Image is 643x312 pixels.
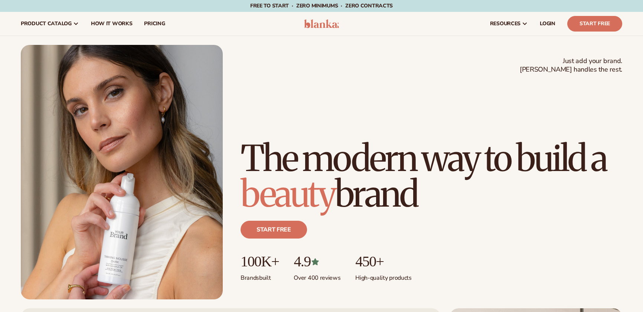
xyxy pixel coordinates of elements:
[91,21,133,27] span: How It Works
[138,12,171,36] a: pricing
[241,172,335,216] span: beauty
[540,21,555,27] span: LOGIN
[520,57,622,74] span: Just add your brand. [PERSON_NAME] handles the rest.
[534,12,561,36] a: LOGIN
[294,270,340,282] p: Over 400 reviews
[355,270,411,282] p: High-quality products
[355,253,411,270] p: 450+
[241,253,279,270] p: 100K+
[15,12,85,36] a: product catalog
[484,12,534,36] a: resources
[304,19,339,28] img: logo
[241,221,307,239] a: Start free
[241,141,622,212] h1: The modern way to build a brand
[250,2,393,9] span: Free to start · ZERO minimums · ZERO contracts
[294,253,340,270] p: 4.9
[144,21,165,27] span: pricing
[85,12,138,36] a: How It Works
[21,45,223,299] img: Female holding tanning mousse.
[21,21,72,27] span: product catalog
[241,270,279,282] p: Brands built
[490,21,520,27] span: resources
[567,16,622,32] a: Start Free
